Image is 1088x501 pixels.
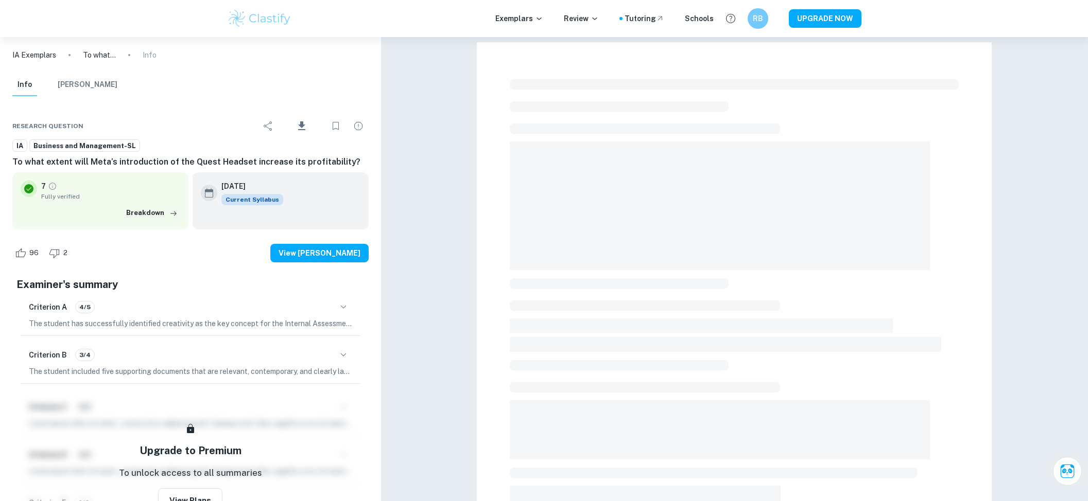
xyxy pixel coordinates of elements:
[12,245,44,261] div: Like
[143,49,157,61] p: Info
[258,116,279,136] div: Share
[119,467,262,480] p: To unlock access to all summaries
[789,9,861,28] button: UPGRADE NOW
[29,139,140,152] a: Business and Management-SL
[76,302,94,312] span: 4/5
[221,194,283,205] span: Current Syllabus
[41,192,180,201] span: Fully verified
[24,248,44,258] span: 96
[12,139,27,152] a: IA
[564,13,599,24] p: Review
[58,248,73,258] span: 2
[124,205,180,221] button: Breakdown
[29,366,352,377] p: The student included five supporting documents that are relevant, contemporary, and clearly label...
[46,245,73,261] div: Dislike
[1053,457,1082,486] button: Ask Clai
[16,277,365,292] h5: Examiner's summary
[325,116,346,136] div: Bookmark
[12,49,56,61] a: IA Exemplars
[29,318,352,329] p: The student has successfully identified creativity as the key concept for the Internal Assessment...
[625,13,664,24] a: Tutoring
[752,13,764,24] h6: RB
[29,349,67,361] h6: Criterion B
[12,121,83,131] span: Research question
[281,113,323,139] div: Download
[13,141,27,151] span: IA
[83,49,116,61] p: To what extent will Meta’s introduction of the Quest Headset increase its profitability?
[348,116,369,136] div: Report issue
[30,141,140,151] span: Business and Management-SL
[221,194,283,205] div: This exemplar is based on the current syllabus. Feel free to refer to it for inspiration/ideas wh...
[495,13,543,24] p: Exemplars
[221,181,275,192] h6: [DATE]
[12,156,369,168] h6: To what extent will Meta’s introduction of the Quest Headset increase its profitability?
[748,8,768,29] button: RB
[76,350,94,360] span: 3/4
[270,244,369,262] button: View [PERSON_NAME]
[140,443,241,458] h5: Upgrade to Premium
[29,301,67,313] h6: Criterion A
[12,74,37,96] button: Info
[41,181,46,192] p: 7
[58,74,117,96] button: [PERSON_NAME]
[685,13,714,24] a: Schools
[48,182,57,191] a: Grade fully verified
[722,10,739,27] button: Help and Feedback
[227,8,292,29] img: Clastify logo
